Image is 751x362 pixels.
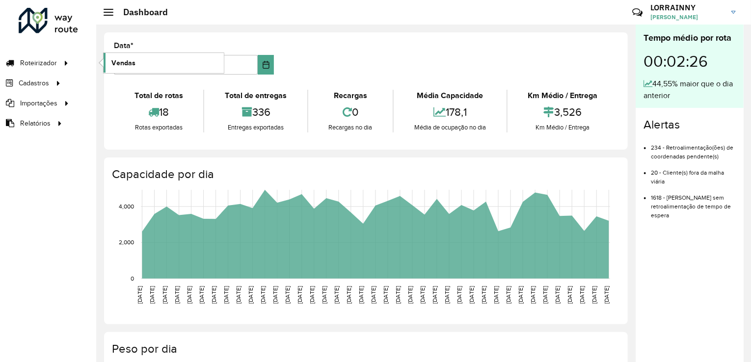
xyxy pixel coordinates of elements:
text: [DATE] [235,286,241,304]
text: [DATE] [296,286,303,304]
text: [DATE] [456,286,462,304]
text: [DATE] [419,286,426,304]
text: [DATE] [211,286,217,304]
div: 178,1 [396,102,504,123]
span: Roteirizador [20,58,57,68]
div: Recargas no dia [311,123,390,132]
text: [DATE] [346,286,352,304]
a: Vendas [104,53,224,73]
span: [PERSON_NAME] [650,13,724,22]
span: Importações [20,98,57,108]
li: 234 - Retroalimentação(ões) de coordenadas pendente(s) [651,136,736,161]
text: [DATE] [566,286,573,304]
h4: Capacidade por dia [112,167,618,181]
text: [DATE] [481,286,487,304]
text: [DATE] [554,286,561,304]
text: 0 [131,275,134,282]
div: 44,55% maior que o dia anterior [644,78,736,102]
span: Vendas [111,58,135,68]
text: [DATE] [382,286,389,304]
text: [DATE] [542,286,548,304]
text: [DATE] [591,286,597,304]
text: 4,000 [119,203,134,209]
text: [DATE] [395,286,401,304]
text: [DATE] [333,286,340,304]
div: Km Médio / Entrega [510,90,616,102]
div: 0 [311,102,390,123]
text: [DATE] [284,286,291,304]
text: [DATE] [321,286,327,304]
text: [DATE] [407,286,413,304]
span: Cadastros [19,78,49,88]
div: Km Médio / Entrega [510,123,616,132]
div: Total de rotas [116,90,201,102]
div: Tempo médio por rota [644,31,736,45]
text: [DATE] [137,286,143,304]
text: [DATE] [186,286,192,304]
h3: LORRAINNY [650,3,724,12]
div: 3,526 [510,102,616,123]
text: [DATE] [161,286,168,304]
div: Total de entregas [207,90,304,102]
text: [DATE] [505,286,511,304]
text: 2,000 [119,239,134,246]
div: Entregas exportadas [207,123,304,132]
span: Relatórios [20,118,51,129]
text: [DATE] [444,286,450,304]
text: [DATE] [149,286,156,304]
div: Rotas exportadas [116,123,201,132]
div: 00:02:26 [644,45,736,78]
text: [DATE] [603,286,610,304]
a: Contato Rápido [627,2,648,23]
div: 18 [116,102,201,123]
text: [DATE] [370,286,376,304]
text: [DATE] [309,286,315,304]
text: [DATE] [431,286,438,304]
button: Choose Date [258,55,274,75]
text: [DATE] [272,286,278,304]
text: [DATE] [579,286,585,304]
text: [DATE] [260,286,266,304]
text: [DATE] [530,286,536,304]
text: [DATE] [358,286,364,304]
text: [DATE] [517,286,524,304]
label: Data [114,40,134,52]
h2: Dashboard [113,7,168,18]
div: Recargas [311,90,390,102]
div: 336 [207,102,304,123]
text: [DATE] [468,286,475,304]
text: [DATE] [247,286,254,304]
li: 1618 - [PERSON_NAME] sem retroalimentação de tempo de espera [651,186,736,220]
li: 20 - Cliente(s) fora da malha viária [651,161,736,186]
div: Média de ocupação no dia [396,123,504,132]
text: [DATE] [493,286,499,304]
h4: Alertas [644,118,736,132]
h4: Peso por dia [112,342,618,356]
text: [DATE] [198,286,205,304]
text: [DATE] [223,286,229,304]
text: [DATE] [174,286,180,304]
div: Média Capacidade [396,90,504,102]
